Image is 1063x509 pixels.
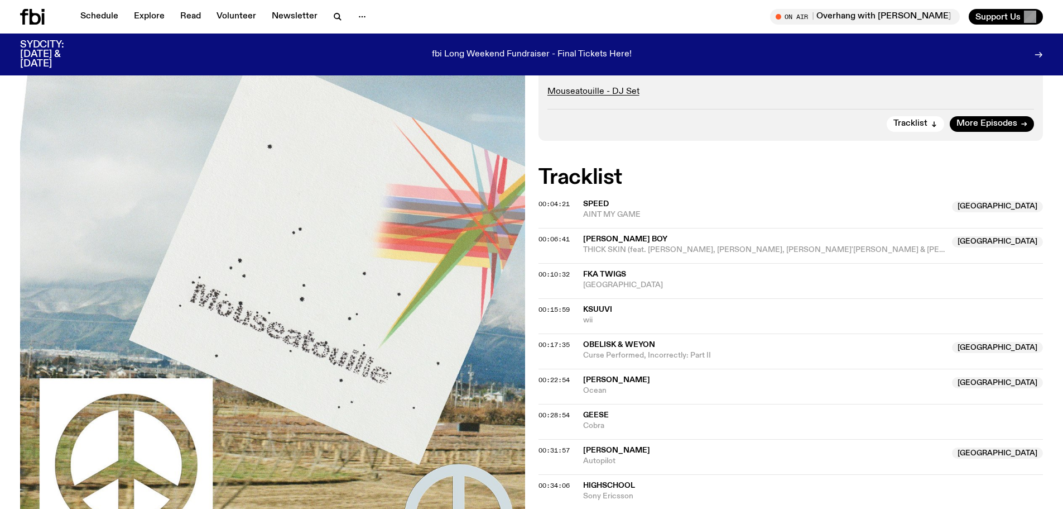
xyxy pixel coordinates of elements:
span: 00:17:35 [538,340,570,349]
button: 00:31:57 [538,448,570,454]
a: Newsletter [265,9,324,25]
span: Obelisk & Weyon [583,341,655,349]
a: Explore [127,9,171,25]
h3: SYDCITY: [DATE] & [DATE] [20,40,92,69]
span: Tracklist [893,120,927,128]
span: wii [583,315,1043,326]
button: 00:17:35 [538,342,570,348]
span: [GEOGRAPHIC_DATA] [583,280,1043,291]
span: 00:15:59 [538,305,570,314]
span: 00:31:57 [538,446,570,455]
h2: Tracklist [538,168,1043,188]
button: Tracklist [887,116,944,132]
span: AINT MY GAME [583,210,946,220]
span: [GEOGRAPHIC_DATA] [952,448,1043,459]
span: THICK SKIN (feat. [PERSON_NAME], [PERSON_NAME], [PERSON_NAME]'[PERSON_NAME] & [PERSON_NAME]) [583,245,946,255]
span: [PERSON_NAME] [583,446,650,454]
span: Support Us [975,12,1021,22]
a: Mouseatouille - DJ Set [547,87,639,96]
span: Geese [583,411,609,419]
span: Autopilot [583,456,946,467]
span: Ocean [583,386,946,396]
span: [PERSON_NAME] [583,376,650,384]
span: Curse Performed, Incorrectly: Part II [583,350,946,361]
span: [GEOGRAPHIC_DATA] [952,236,1043,248]
span: [PERSON_NAME] Boy [583,235,667,243]
span: [GEOGRAPHIC_DATA] [952,377,1043,388]
a: Schedule [74,9,125,25]
span: Sony Ericsson [583,491,1043,502]
button: 00:10:32 [538,272,570,278]
button: 00:28:54 [538,412,570,418]
a: Volunteer [210,9,263,25]
span: [GEOGRAPHIC_DATA] [952,201,1043,212]
button: 00:04:21 [538,201,570,207]
span: 00:04:21 [538,199,570,208]
span: FKA twigs [583,270,626,278]
button: 00:15:59 [538,307,570,313]
span: 00:22:54 [538,375,570,384]
button: Support Us [969,9,1043,25]
button: 00:22:54 [538,377,570,383]
span: SPEED [583,200,609,208]
a: Read [174,9,208,25]
a: More Episodes [950,116,1034,132]
button: 00:06:41 [538,236,570,242]
p: fbi Long Weekend Fundraiser - Final Tickets Here! [432,50,632,60]
span: ksuuvi [583,306,612,313]
span: 00:10:32 [538,270,570,279]
span: Cobra [583,421,1043,431]
span: 00:34:06 [538,481,570,490]
span: More Episodes [956,120,1017,128]
span: 00:06:41 [538,235,570,244]
button: 00:34:06 [538,483,570,489]
button: On Air[DATE] Overhang with [PERSON_NAME] [770,9,960,25]
span: [GEOGRAPHIC_DATA] [952,342,1043,353]
span: 00:28:54 [538,411,570,420]
span: HighSchool [583,482,635,489]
